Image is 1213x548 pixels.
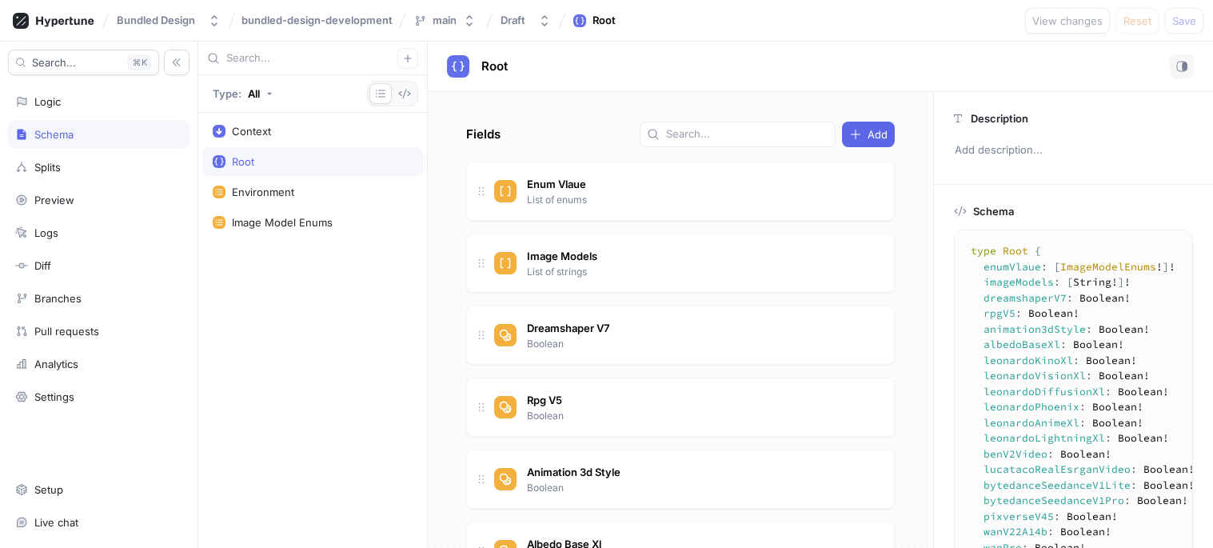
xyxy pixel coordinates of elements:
button: Search...K [8,50,159,75]
div: Live chat [34,516,78,529]
span: View changes [1032,16,1103,26]
div: Bundled Design [117,14,195,27]
div: K [127,54,152,70]
div: Branches [34,292,82,305]
button: Add [842,122,895,147]
p: Boolean [527,409,564,423]
div: Pull requests [34,325,99,338]
p: List of strings [527,265,587,279]
p: Boolean [527,481,564,495]
div: Logic [34,95,61,108]
div: Preview [34,194,74,206]
span: Image Models [527,250,597,262]
span: Animation 3d Style [527,466,620,478]
button: main [407,7,482,34]
span: Search... [32,58,76,67]
div: Root [232,155,254,168]
button: View changes [1025,8,1110,34]
p: Type: [213,89,241,99]
span: Add [868,130,888,139]
div: Setup [34,483,63,496]
p: Description [971,112,1028,125]
div: All [248,89,260,99]
p: List of enums [527,193,587,207]
p: Boolean [527,337,564,351]
div: Splits [34,161,61,174]
div: Environment [232,186,294,198]
p: Add description... [948,137,1199,164]
span: bundled-design-development [241,14,393,26]
span: Rpg V5 [527,394,562,406]
span: Save [1172,16,1196,26]
div: Draft [501,14,525,27]
span: Enum Vlaue [527,178,586,190]
button: Draft [494,7,557,34]
div: Diff [34,259,51,272]
div: Logs [34,226,58,239]
div: Settings [34,390,74,403]
p: Schema [973,205,1014,218]
p: Root [481,58,508,76]
button: Type: All [207,81,278,106]
input: Search... [226,50,397,66]
div: Root [593,13,616,29]
div: Image Model Enums [232,216,333,229]
div: Context [232,125,271,138]
p: Fields [466,126,501,144]
div: main [433,14,457,27]
input: Search... [666,126,828,142]
button: Save [1165,8,1203,34]
span: Reset [1123,16,1151,26]
div: Analytics [34,358,78,370]
button: Bundled Design [110,7,227,34]
div: Schema [34,128,74,141]
span: Dreamshaper V7 [527,322,609,334]
button: Reset [1116,8,1159,34]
